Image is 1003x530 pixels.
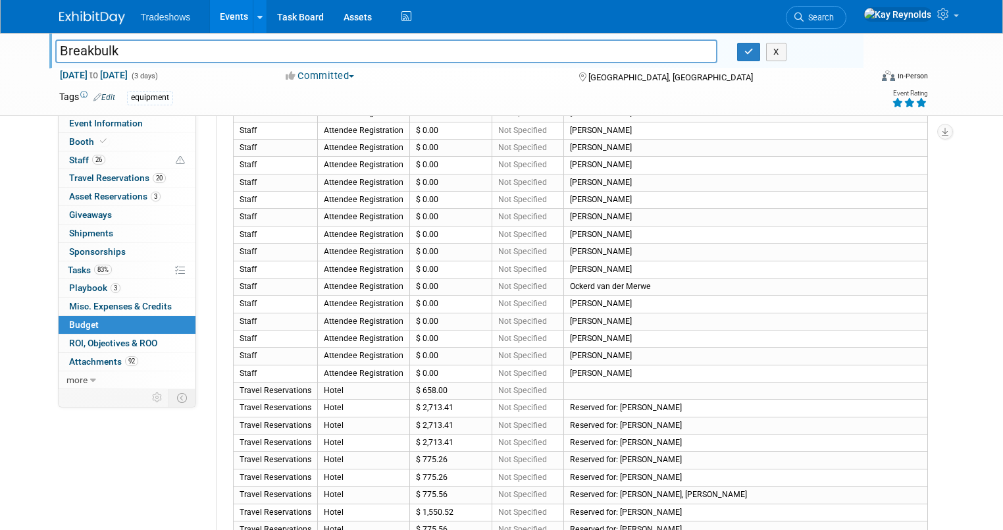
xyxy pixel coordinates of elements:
[409,209,492,226] td: $ 0.00
[409,122,492,139] td: $ 0.00
[498,282,547,291] span: Not Specified
[804,13,834,22] span: Search
[563,278,927,295] td: Ockerd van der Merwe
[69,301,172,311] span: Misc. Expenses & Credits
[563,487,927,504] td: Reserved for: [PERSON_NAME], [PERSON_NAME]
[233,330,317,347] td: Staff
[68,265,112,275] span: Tasks
[59,11,125,24] img: ExhibitDay
[233,278,317,295] td: Staff
[882,70,895,81] img: Format-Inperson.png
[146,389,169,406] td: Personalize Event Tab Strip
[141,12,191,22] span: Tradeshows
[233,365,317,382] td: Staff
[233,487,317,504] td: Travel Reservations
[153,173,166,183] span: 20
[563,504,927,521] td: Reserved for: [PERSON_NAME]
[69,209,112,220] span: Giveaways
[498,455,547,464] span: Not Specified
[69,338,157,348] span: ROI, Objectives & ROO
[59,133,195,151] a: Booth
[498,143,547,152] span: Not Specified
[563,209,927,226] td: [PERSON_NAME]
[59,334,195,352] a: ROI, Objectives & ROO
[100,138,107,145] i: Booth reservation complete
[176,155,185,167] span: Potential Scheduling Conflict -- at least one attendee is tagged in another overlapping event.
[168,389,195,406] td: Toggle Event Tabs
[317,383,409,400] td: Hotel
[233,140,317,157] td: Staff
[317,157,409,174] td: Attendee Registration
[409,365,492,382] td: $ 0.00
[69,191,161,201] span: Asset Reservations
[563,435,927,452] td: Reserved for: [PERSON_NAME]
[88,70,100,80] span: to
[59,151,195,169] a: Staff26
[498,351,547,360] span: Not Specified
[498,212,547,221] span: Not Specified
[498,317,547,326] span: Not Specified
[409,383,492,400] td: $ 658.00
[233,174,317,191] td: Staff
[233,504,317,521] td: Travel Reservations
[317,192,409,209] td: Attendee Registration
[563,226,927,243] td: [PERSON_NAME]
[563,296,927,313] td: [PERSON_NAME]
[125,356,138,366] span: 92
[317,261,409,278] td: Attendee Registration
[498,126,547,135] span: Not Specified
[892,90,927,97] div: Event Rating
[233,296,317,313] td: Staff
[317,140,409,157] td: Attendee Registration
[317,365,409,382] td: Attendee Registration
[127,91,173,105] div: equipment
[766,43,786,61] button: X
[409,435,492,452] td: $ 2,713.41
[317,452,409,469] td: Hotel
[498,386,547,395] span: Not Specified
[409,400,492,417] td: $ 2,713.41
[409,140,492,157] td: $ 0.00
[69,118,143,128] span: Event Information
[92,155,105,165] span: 26
[498,490,547,499] span: Not Specified
[59,206,195,224] a: Giveaways
[498,265,547,274] span: Not Specified
[498,299,547,308] span: Not Specified
[897,71,928,81] div: In-Person
[498,160,547,169] span: Not Specified
[111,283,120,293] span: 3
[233,157,317,174] td: Staff
[800,68,928,88] div: Event Format
[863,7,932,22] img: Kay Reynolds
[409,452,492,469] td: $ 775.26
[563,348,927,365] td: [PERSON_NAME]
[317,400,409,417] td: Hotel
[563,244,927,261] td: [PERSON_NAME]
[69,136,109,147] span: Booth
[59,371,195,389] a: more
[317,174,409,191] td: Attendee Registration
[409,487,492,504] td: $ 775.56
[563,400,927,417] td: Reserved for: [PERSON_NAME]
[786,6,846,29] a: Search
[130,72,158,80] span: (3 days)
[409,469,492,486] td: $ 775.26
[563,330,927,347] td: [PERSON_NAME]
[563,174,927,191] td: [PERSON_NAME]
[563,140,927,157] td: [PERSON_NAME]
[233,226,317,243] td: Staff
[317,487,409,504] td: Hotel
[498,230,547,239] span: Not Specified
[59,316,195,334] a: Budget
[409,417,492,434] td: $ 2,713.41
[563,365,927,382] td: [PERSON_NAME]
[317,417,409,434] td: Hotel
[409,192,492,209] td: $ 0.00
[498,438,547,447] span: Not Specified
[69,356,138,367] span: Attachments
[69,228,113,238] span: Shipments
[317,348,409,365] td: Attendee Registration
[233,417,317,434] td: Travel Reservations
[317,330,409,347] td: Attendee Registration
